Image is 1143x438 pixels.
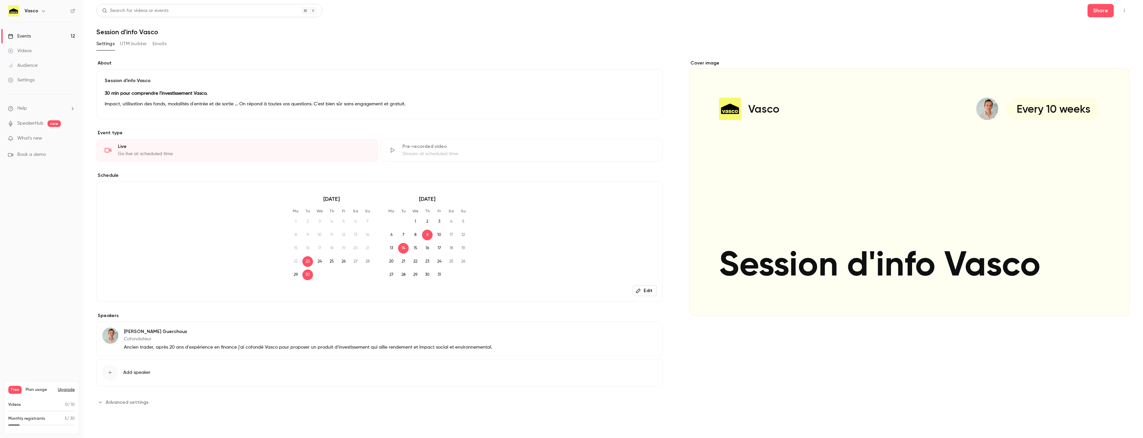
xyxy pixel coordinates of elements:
button: Advanced settings [96,397,153,407]
div: Events [8,33,31,40]
section: Advanced settings [96,397,663,407]
span: 23 [302,256,313,267]
div: Stream at scheduled time [402,151,654,157]
div: Videos [8,48,32,54]
p: Ancien trader, après 20 ans d'expérience en finance j'ai cofondé Vasco pour proposer un produit d... [124,344,492,351]
p: Tu [398,208,409,214]
iframe: Noticeable Trigger [67,136,75,142]
h1: Session d'info Vasco [96,28,1130,36]
p: [DATE] [290,195,373,203]
span: 18 [446,243,457,254]
span: 2 [302,216,313,227]
span: 15 [410,243,421,254]
span: 6 [386,230,397,240]
span: Advanced settings [106,399,149,406]
span: 19 [458,243,468,254]
span: 23 [422,256,433,267]
h6: Vasco [25,8,38,14]
span: 4 [446,216,457,227]
span: 10 [434,230,445,240]
p: Th [326,208,337,214]
p: [PERSON_NAME] Guerchoux [124,328,492,335]
img: Vasco [8,6,19,16]
div: Mathieu Guerchoux[PERSON_NAME] GuerchouxCofondateurAncien trader, après 20 ans d'expérience en fi... [96,322,663,356]
span: Free [8,386,22,394]
span: 25 [446,256,457,267]
span: 19 [338,243,349,254]
span: 22 [410,256,421,267]
p: Cofondateur [124,336,492,342]
div: Settings [8,77,35,83]
span: 3 [434,216,445,227]
span: 8 [410,230,421,240]
span: 6 [350,216,361,227]
button: Edit [633,285,657,296]
span: 9 [302,230,313,240]
div: Search for videos or events [102,7,168,14]
section: Cover image [689,60,1130,316]
span: 14 [362,230,373,240]
p: Fr [338,208,349,214]
span: 0 [65,403,68,407]
span: 20 [350,243,361,254]
p: [DATE] [386,195,468,203]
span: 30 [422,270,433,280]
button: UTM builder [120,39,147,49]
p: Th [422,208,433,214]
div: Audience [8,62,38,69]
p: Videos [8,402,21,408]
span: 1 [410,216,421,227]
p: / 30 [65,416,75,422]
span: 9 [422,230,433,240]
span: 20 [386,256,397,267]
p: Monthly registrants [8,416,45,422]
span: 26 [338,256,349,267]
button: Share [1088,4,1114,17]
span: 31 [434,270,445,280]
span: 16 [422,243,433,254]
p: Mo [386,208,397,214]
span: 11 [446,230,457,240]
span: 7 [362,216,373,227]
span: 5 [458,216,468,227]
button: Add speaker [96,359,663,386]
span: 5 [338,216,349,227]
span: 28 [398,270,409,280]
span: 17 [314,243,325,254]
span: 4 [326,216,337,227]
p: Fr [434,208,445,214]
span: What's new [17,135,42,142]
span: 22 [290,256,301,267]
strong: 30 min pour comprendre l'investissement Vasco. [105,91,207,96]
img: Mathieu Guerchoux [102,328,118,344]
a: SpeakerHub [17,120,44,127]
p: Tu [302,208,313,214]
span: Book a demo [17,151,46,158]
span: 28 [362,256,373,267]
span: 29 [410,270,421,280]
span: 2 [422,216,433,227]
li: help-dropdown-opener [8,105,75,112]
span: 12 [338,230,349,240]
span: 24 [314,256,325,267]
div: Live [118,143,370,150]
span: 15 [290,243,301,254]
span: 14 [398,243,409,254]
div: Pre-recorded videoStream at scheduled time [381,139,663,162]
span: 8 [290,230,301,240]
label: Speakers [96,312,663,319]
p: Event type [96,130,663,136]
span: 29 [290,270,301,280]
span: 27 [386,270,397,280]
button: Emails [153,39,166,49]
p: Sa [350,208,361,214]
p: Impact, utilisation des fonds, modalités d'entrée et de sortie ... On répond à toutes vos questio... [105,100,654,108]
label: About [96,60,663,66]
span: 13 [386,243,397,254]
p: Schedule [96,172,663,179]
span: Add speaker [123,369,151,376]
p: Sa [446,208,457,214]
button: Settings [96,39,115,49]
span: 17 [434,243,445,254]
span: 13 [350,230,361,240]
